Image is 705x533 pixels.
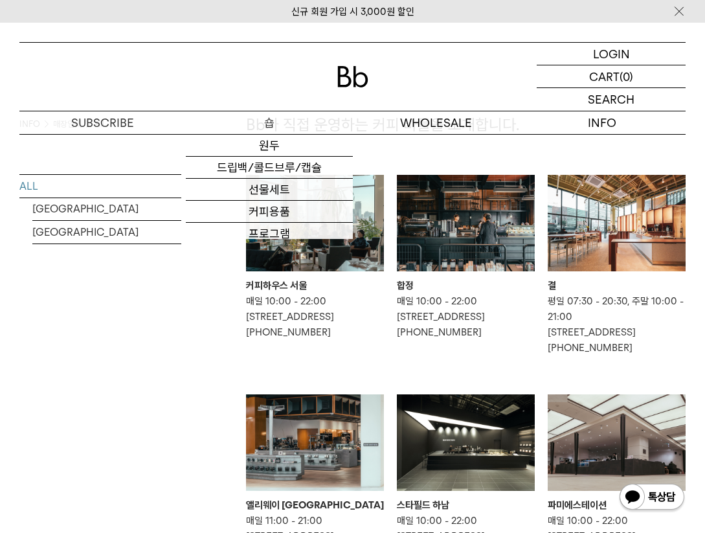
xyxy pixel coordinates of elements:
[397,497,535,513] div: 스타필드 하남
[186,201,352,223] a: 커피용품
[32,198,181,220] a: [GEOGRAPHIC_DATA]
[519,111,686,134] p: INFO
[593,43,630,65] p: LOGIN
[589,65,620,87] p: CART
[19,111,186,134] a: SUBSCRIBE
[246,394,384,491] img: 앨리웨이 인천
[588,88,634,111] p: SEARCH
[548,278,686,293] div: 결
[548,175,686,356] a: 결 결 평일 07:30 - 20:30, 주말 10:00 - 21:00[STREET_ADDRESS][PHONE_NUMBER]
[19,175,181,198] a: ALL
[246,175,384,340] a: 커피하우스 서울 커피하우스 서울 매일 10:00 - 22:00[STREET_ADDRESS][PHONE_NUMBER]
[246,278,384,293] div: 커피하우스 서울
[32,221,181,244] a: [GEOGRAPHIC_DATA]
[397,293,535,340] p: 매일 10:00 - 22:00 [STREET_ADDRESS] [PHONE_NUMBER]
[397,394,535,491] img: 스타필드 하남
[353,111,519,134] p: WHOLESALE
[397,175,535,271] img: 합정
[620,65,633,87] p: (0)
[291,6,414,17] a: 신규 회원 가입 시 3,000원 할인
[186,179,352,201] a: 선물세트
[186,157,352,179] a: 드립백/콜드브루/캡슐
[397,278,535,293] div: 합정
[246,293,384,340] p: 매일 10:00 - 22:00 [STREET_ADDRESS] [PHONE_NUMBER]
[548,293,686,356] p: 평일 07:30 - 20:30, 주말 10:00 - 21:00 [STREET_ADDRESS] [PHONE_NUMBER]
[186,223,352,245] a: 프로그램
[246,497,384,513] div: 앨리웨이 [GEOGRAPHIC_DATA]
[618,482,686,514] img: 카카오톡 채널 1:1 채팅 버튼
[548,175,686,271] img: 결
[537,65,686,88] a: CART (0)
[548,394,686,491] img: 파미에스테이션
[397,175,535,340] a: 합정 합정 매일 10:00 - 22:00[STREET_ADDRESS][PHONE_NUMBER]
[337,66,368,87] img: 로고
[186,135,352,157] a: 원두
[548,497,686,513] div: 파미에스테이션
[186,111,352,134] a: 숍
[537,43,686,65] a: LOGIN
